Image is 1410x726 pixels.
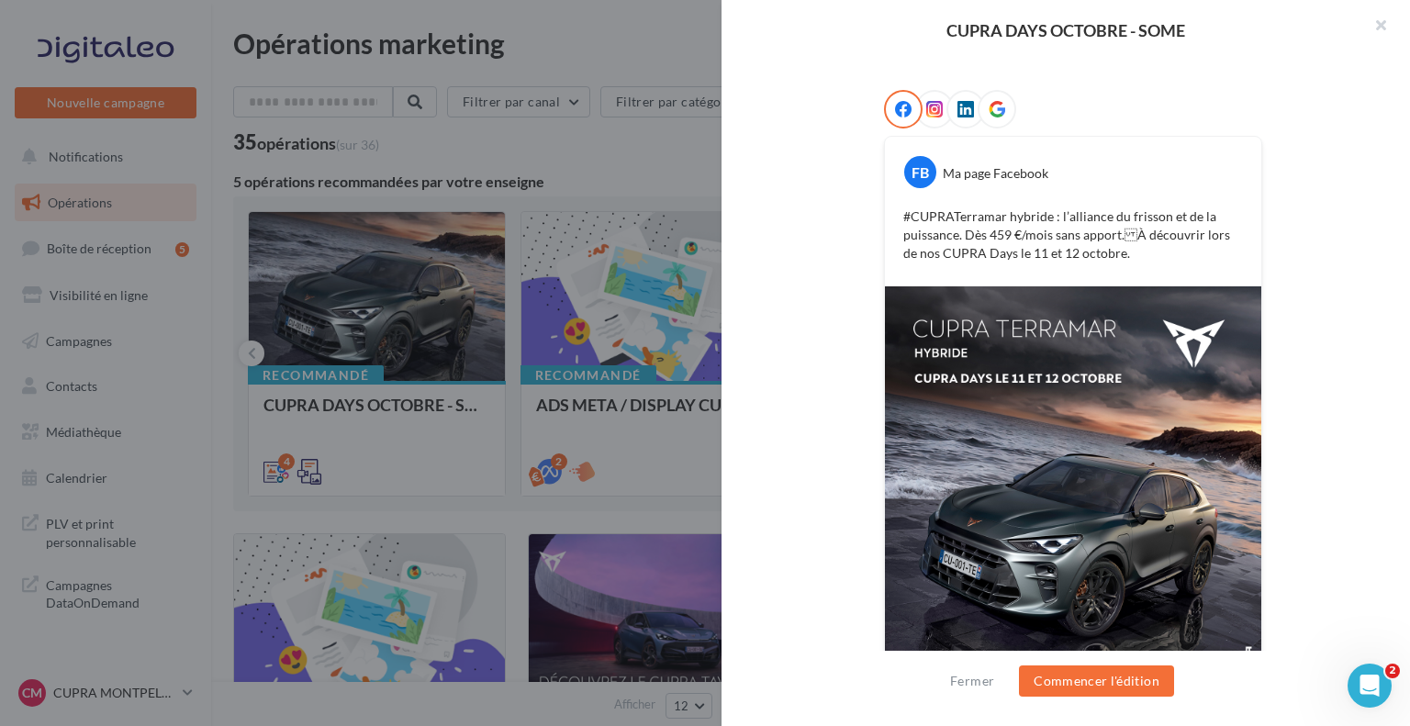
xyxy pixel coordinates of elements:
p: #CUPRATerramar hybride : l’alliance du frisson et de la puissance. Dès 459 €/mois sans apport. À ... [903,207,1243,262]
button: Commencer l'édition [1019,665,1174,697]
div: FB [904,156,936,188]
div: Ma page Facebook [943,164,1048,183]
div: CUPRA DAYS OCTOBRE - SOME [751,22,1381,39]
button: Fermer [943,670,1002,692]
iframe: Intercom live chat [1348,664,1392,708]
span: 2 [1385,664,1400,678]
